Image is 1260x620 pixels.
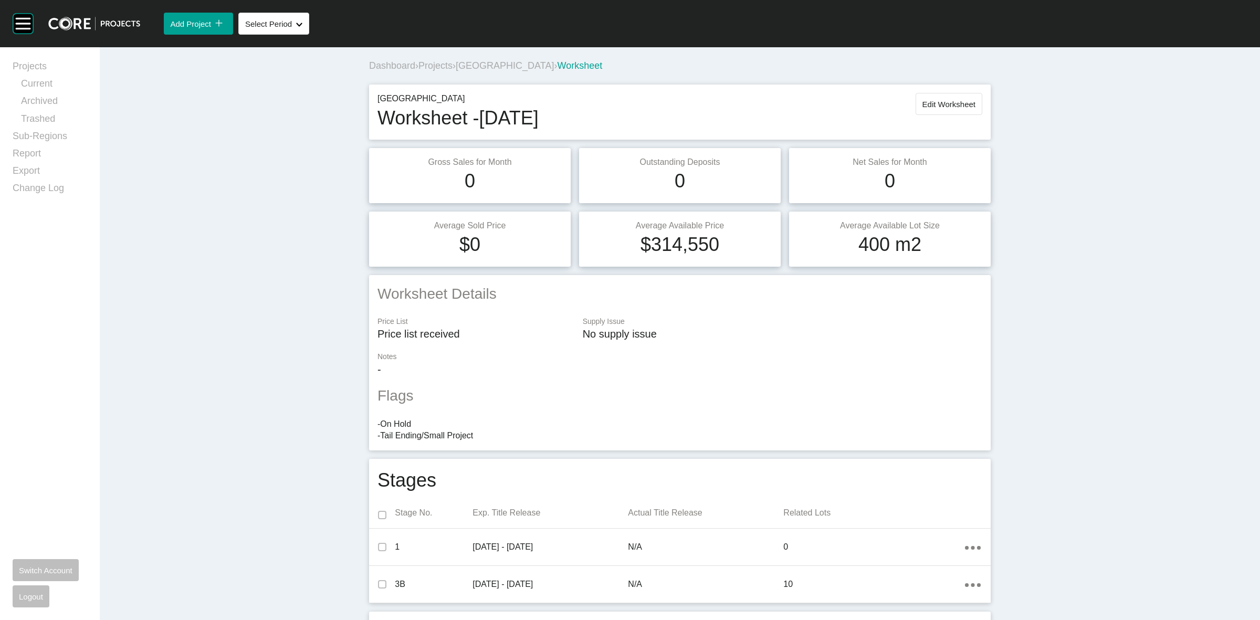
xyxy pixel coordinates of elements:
[418,60,453,71] a: Projects
[783,579,964,590] p: 10
[13,147,87,164] a: Report
[164,13,233,35] button: Add Project
[885,168,895,194] h1: 0
[640,232,719,258] h1: $314,550
[377,327,572,341] p: Price list received
[377,93,539,104] p: [GEOGRAPHIC_DATA]
[465,168,475,194] h1: 0
[377,418,982,430] li: - On Hold
[797,156,982,168] p: Net Sales for Month
[377,385,982,406] h2: Flags
[783,541,964,553] p: 0
[472,507,628,519] p: Exp. Title Release
[797,220,982,232] p: Average Available Lot Size
[587,156,772,168] p: Outstanding Deposits
[19,592,43,601] span: Logout
[628,579,783,590] p: N/A
[19,566,72,575] span: Switch Account
[472,541,628,553] p: [DATE] - [DATE]
[377,430,982,442] li: - Tail Ending/Small Project
[557,60,602,71] span: Worksheet
[922,100,975,109] span: Edit Worksheet
[21,77,87,94] a: Current
[13,130,87,147] a: Sub-Regions
[587,220,772,232] p: Average Available Price
[377,362,982,377] p: -
[21,112,87,130] a: Trashed
[453,60,456,71] span: ›
[472,579,628,590] p: [DATE] - [DATE]
[395,541,472,553] p: 1
[377,352,982,362] p: Notes
[13,60,87,77] a: Projects
[377,220,562,232] p: Average Sold Price
[13,164,87,182] a: Export
[628,507,783,519] p: Actual Title Release
[459,232,480,258] h1: $0
[916,93,982,115] button: Edit Worksheet
[583,327,982,341] p: No supply issue
[13,559,79,581] button: Switch Account
[170,19,211,28] span: Add Project
[554,60,557,71] span: ›
[377,467,436,493] h1: Stages
[369,60,415,71] a: Dashboard
[628,541,783,553] p: N/A
[415,60,418,71] span: ›
[21,94,87,112] a: Archived
[395,579,472,590] p: 3B
[377,105,539,131] h1: Worksheet - [DATE]
[238,13,309,35] button: Select Period
[395,507,472,519] p: Stage No.
[13,585,49,607] button: Logout
[377,317,572,327] p: Price List
[48,17,140,30] img: core-logo-dark.3138cae2.png
[583,317,982,327] p: Supply Issue
[377,283,982,304] h2: Worksheet Details
[245,19,292,28] span: Select Period
[13,182,87,199] a: Change Log
[783,507,964,519] p: Related Lots
[456,60,554,71] a: [GEOGRAPHIC_DATA]
[675,168,685,194] h1: 0
[858,232,921,258] h1: 400 m2
[377,156,562,168] p: Gross Sales for Month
